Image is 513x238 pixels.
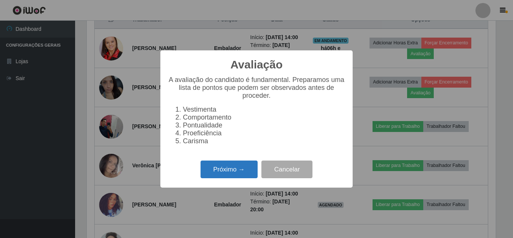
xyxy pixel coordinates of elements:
[201,161,258,178] button: Próximo →
[183,137,345,145] li: Carisma
[261,161,312,178] button: Cancelar
[183,121,345,129] li: Pontualidade
[168,76,345,100] p: A avaliação do candidato é fundamental. Preparamos uma lista de pontos que podem ser observados a...
[183,106,345,114] li: Vestimenta
[231,58,283,71] h2: Avaliação
[183,114,345,121] li: Comportamento
[183,129,345,137] li: Proeficiência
